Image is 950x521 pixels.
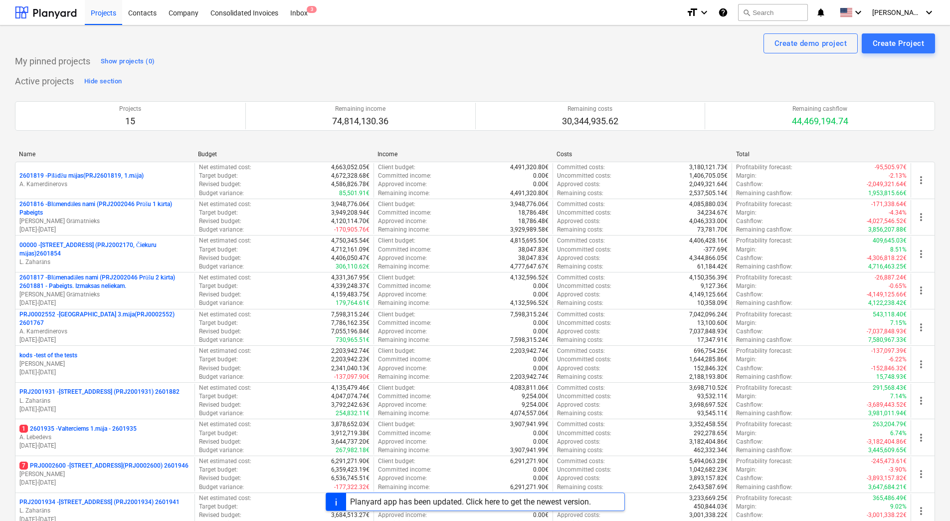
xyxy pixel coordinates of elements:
p: 179,764.61€ [336,299,370,307]
div: 7PRJ0002600 -[STREET_ADDRESS](PRJ0002600) 2601946[PERSON_NAME][DATE]-[DATE] [19,462,190,487]
p: 4,135,479.46€ [331,384,370,392]
button: Create Project [862,33,935,53]
p: -95,505.97€ [875,163,907,172]
p: A. Lebedevs [19,433,190,442]
p: 18,786.48€ [518,209,549,217]
p: 3,948,776.06€ [331,200,370,209]
p: 73,781.70€ [697,226,728,234]
p: 4,406,050.47€ [331,254,370,262]
div: Show projects (0) [101,56,155,67]
p: 0.00€ [533,355,549,364]
p: Net estimated cost : [199,347,251,355]
p: 2,049,321.64€ [689,180,728,189]
p: 38,047.83€ [518,254,549,262]
p: -137,097.90€ [334,373,370,381]
p: Profitability forecast : [736,310,792,319]
p: Uncommitted costs : [557,282,611,290]
p: Target budget : [199,246,238,254]
p: Revised budget : [199,327,241,336]
p: 4,716,463.25€ [868,262,907,271]
p: 4,149,125.66€ [689,290,728,299]
p: -170,905.76€ [334,226,370,234]
div: Hide section [84,76,122,87]
p: -26,887.24€ [875,273,907,282]
div: Create Project [873,37,924,50]
p: 4,132,596.52€ [510,299,549,307]
p: 4,120,114.70€ [331,217,370,226]
p: Remaining income : [378,226,430,234]
p: 4,777,647.67€ [510,262,549,271]
p: Committed income : [378,319,431,327]
p: 4,750,345.54€ [331,237,370,245]
div: PRJ0002552 -[GEOGRAPHIC_DATA] 3.māja(PRJ0002552) 2601767A. Kamerdinerovs[DATE]-[DATE] [19,310,190,345]
p: 1,406,705.05€ [689,172,728,180]
p: A. Kamerdinerovs [19,327,190,336]
p: Committed income : [378,282,431,290]
span: more_vert [915,248,927,260]
p: [DATE] - [DATE] [19,442,190,450]
p: Client budget : [378,310,415,319]
p: 85,501.91€ [339,189,370,198]
p: Cashflow : [736,290,763,299]
p: 2601935 - Valterciems 1.māja - 2601935 [19,425,137,433]
p: 3,949,208.94€ [331,209,370,217]
p: 7,580,967.33€ [868,336,907,344]
p: 4,047,074.74€ [331,392,370,401]
p: Uncommitted costs : [557,319,611,327]
p: Target budget : [199,392,238,401]
p: 0.00€ [533,364,549,373]
i: Knowledge base [718,6,728,18]
i: keyboard_arrow_down [852,6,864,18]
p: Client budget : [378,200,415,209]
p: Profitability forecast : [736,200,792,209]
p: Cashflow : [736,254,763,262]
p: Uncommitted costs : [557,172,611,180]
p: 1,953,815.66€ [868,189,907,198]
p: Net estimated cost : [199,237,251,245]
p: -0.65% [889,282,907,290]
p: Remaining income : [378,299,430,307]
p: 2,203,942.74€ [331,347,370,355]
span: 7 [19,462,28,470]
p: Margin : [736,319,757,327]
p: 9,127.36€ [701,282,728,290]
p: 4,815,695.50€ [510,237,549,245]
p: 4,663,052.05€ [331,163,370,172]
p: 61,184.42€ [697,262,728,271]
p: 4,046,333.00€ [689,217,728,226]
p: 291,568.43€ [873,384,907,392]
p: Remaining cashflow : [736,373,792,381]
p: 3,792,242.63€ [331,401,370,409]
p: -4.34% [889,209,907,217]
p: 3,180,121.73€ [689,163,728,172]
p: [PERSON_NAME] [19,360,190,368]
p: Active projects [15,75,74,87]
button: Show projects (0) [98,53,157,69]
p: 4,491,320.80€ [510,189,549,198]
p: Remaining cashflow : [736,189,792,198]
p: 2,203,942.23€ [331,355,370,364]
p: Margin : [736,392,757,401]
p: Approved costs : [557,180,600,189]
div: Total [736,151,907,158]
p: [DATE] - [DATE] [19,479,190,487]
p: Committed costs : [557,310,605,319]
p: Margin : [736,355,757,364]
p: Remaining income : [378,189,430,198]
span: 1 [19,425,28,433]
p: Target budget : [199,209,238,217]
p: Margin : [736,172,757,180]
p: 7.15% [890,319,907,327]
div: 12601935 -Valterciems 1.māja - 2601935A. Lebedevs[DATE]-[DATE] [19,425,190,450]
p: [DATE] - [DATE] [19,368,190,377]
div: Budget [198,151,369,158]
p: 2601819 - Pīlādžu mājas(PRJ2601819, 1.māja) [19,172,144,180]
p: 0.00€ [533,327,549,336]
div: 2601817 -Blūmenadāles nami (PRJ2002046 Prūšu 2 kārta) 2601881 - Pabeigts. Izmaksas neliekam.[PERS... [19,273,190,308]
div: 00000 -[STREET_ADDRESS] (PRJ2002170, Čiekuru mājas)2601854L. Zaharāns [19,241,190,266]
iframe: Chat Widget [900,473,950,521]
p: Cashflow : [736,217,763,226]
span: [PERSON_NAME] [872,8,922,16]
div: 2601819 -Pīlādžu mājas(PRJ2601819, 1.māja)A. Kamerdinerovs [19,172,190,189]
p: Remaining cashflow : [736,262,792,271]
